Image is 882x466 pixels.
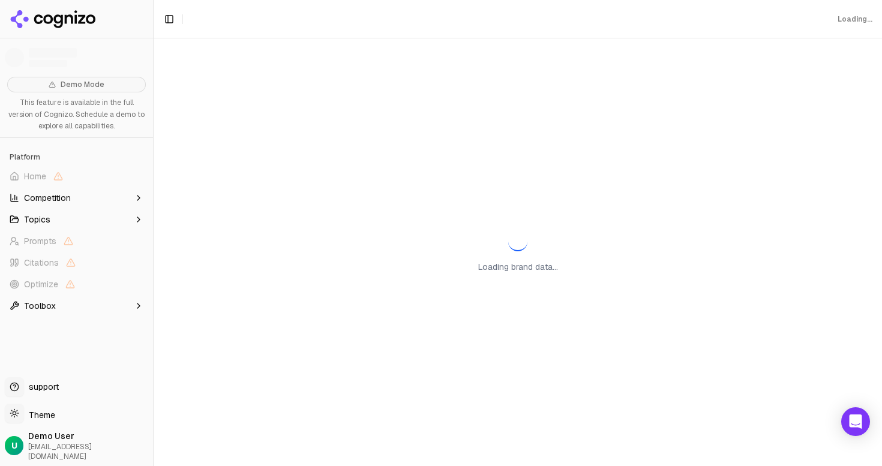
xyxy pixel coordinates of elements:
div: Platform [5,148,148,167]
span: U [11,440,17,452]
span: Theme [24,410,55,420]
span: Competition [24,192,71,204]
span: Citations [24,257,59,269]
span: support [24,381,59,393]
button: Toolbox [5,296,148,315]
span: Optimize [24,278,58,290]
span: Demo Mode [61,80,104,89]
div: Loading... [838,14,872,24]
p: This feature is available in the full version of Cognizo. Schedule a demo to explore all capabili... [7,97,146,133]
span: Home [24,170,46,182]
div: Open Intercom Messenger [841,407,870,436]
span: Prompts [24,235,56,247]
span: Toolbox [24,300,56,312]
button: Topics [5,210,148,229]
span: [EMAIL_ADDRESS][DOMAIN_NAME] [28,442,148,461]
span: Topics [24,214,50,226]
span: Demo User [28,430,148,442]
p: Loading brand data... [478,261,558,273]
button: Competition [5,188,148,208]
